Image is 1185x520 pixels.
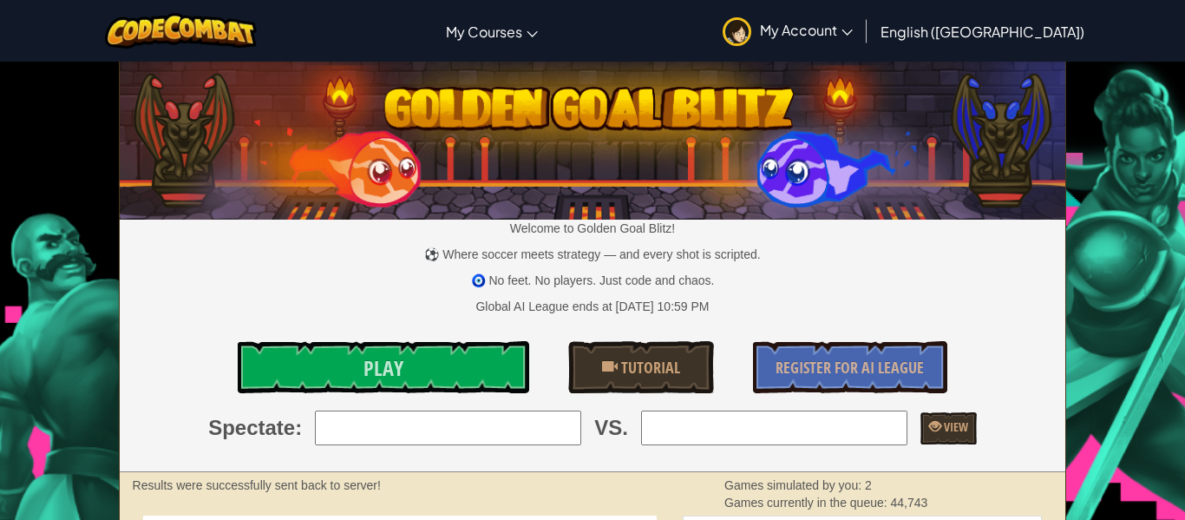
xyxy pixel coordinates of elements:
[941,418,968,435] span: View
[133,478,381,492] strong: Results were successfully sent back to server!
[363,354,403,382] span: Play
[475,298,709,315] div: Global AI League ends at [DATE] 10:59 PM
[437,8,547,55] a: My Courses
[881,23,1084,41] span: English ([GEOGRAPHIC_DATA])
[776,357,924,378] span: Register for AI League
[120,272,1066,289] p: 🧿 No feet. No players. Just code and chaos.
[594,413,628,443] span: VS.
[760,21,853,39] span: My Account
[120,220,1066,237] p: Welcome to Golden Goal Blitz!
[714,3,861,58] a: My Account
[120,246,1066,263] p: ⚽ Where soccer meets strategy — and every shot is scripted.
[568,341,714,393] a: Tutorial
[724,496,890,510] span: Games currently in the queue:
[872,8,1093,55] a: English ([GEOGRAPHIC_DATA])
[724,478,865,492] span: Games simulated by you:
[208,413,295,443] span: Spectate
[618,357,680,378] span: Tutorial
[891,496,928,510] span: 44,743
[295,413,302,443] span: :
[120,55,1066,220] img: Golden Goal
[105,13,257,49] img: CodeCombat logo
[723,17,751,46] img: avatar
[753,341,947,393] a: Register for AI League
[865,478,872,492] span: 2
[446,23,522,41] span: My Courses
